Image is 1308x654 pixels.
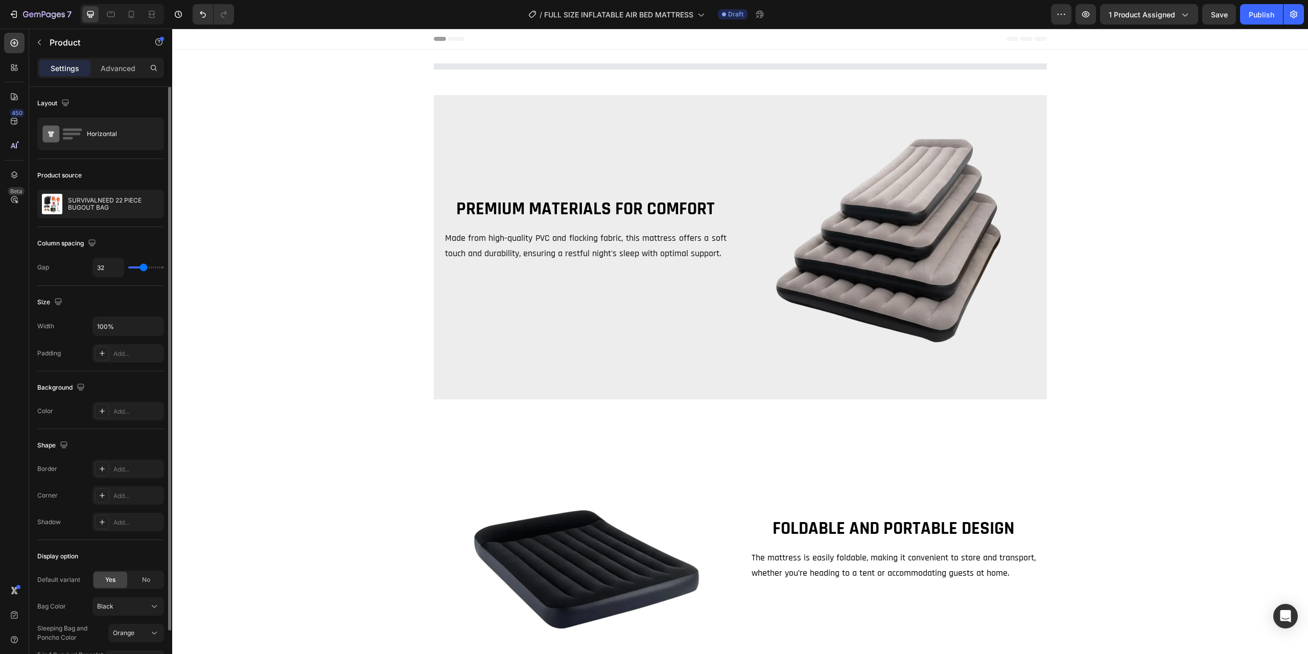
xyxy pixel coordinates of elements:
span: Black [97,602,113,611]
span: / [540,9,542,20]
span: FULL SIZE INFLATABLE AIR BED MATTRESS [544,9,693,20]
div: Beta [8,187,25,195]
div: Default variant [37,575,80,584]
div: Undo/Redo [193,4,234,25]
span: The mattress is easily foldable, making it convenient to store and transport, whether you’re head... [579,523,863,550]
div: Publish [1249,9,1274,20]
div: Display option [37,552,78,561]
strong: PREMIUM MATERIALS FOR COMFORT [284,169,543,192]
p: SURVIVALNEED 22 PIECE BUGOUT BAG [68,197,159,211]
div: Bag Color [37,602,66,611]
span: Save [1211,10,1228,19]
div: Background [37,381,87,395]
button: 7 [4,4,76,25]
div: Color [37,407,53,416]
button: 1 product assigned [1100,4,1198,25]
span: Made from high-quality PVC and flocking fabric, this mattress offers a soft touch and durability,... [273,204,554,231]
div: Sleeping Bag and Poncho Color [37,624,108,642]
div: Border [37,464,57,473]
div: Product source [37,171,82,180]
div: Corner [37,491,58,500]
img: Alt image [571,66,875,371]
div: Add... [113,407,161,416]
div: Layout [37,97,72,110]
div: Open Intercom Messenger [1273,604,1298,628]
button: Publish [1240,4,1283,25]
span: 1 product assigned [1109,9,1175,20]
div: 450 [10,109,25,117]
img: product feature img [42,194,62,214]
div: Size [37,296,64,309]
div: Shape [37,439,70,453]
div: Horizontal [87,122,149,146]
p: 7 [67,8,72,20]
span: Draft [728,10,743,19]
span: Orange [113,628,134,638]
div: Column spacing [37,237,98,251]
div: Add... [113,518,161,527]
button: Black [92,597,164,616]
p: Settings [51,63,79,74]
button: Save [1202,4,1236,25]
button: Orange [108,624,164,642]
p: Advanced [101,63,135,74]
div: Padding [37,349,61,358]
div: Width [37,322,54,331]
strong: FOLDABLE AND PORTABLE DESIGN [600,488,842,511]
div: Add... [113,491,161,501]
div: Shadow [37,517,61,527]
div: Add... [113,465,161,474]
input: Auto [93,317,163,335]
input: Auto [93,258,124,277]
span: No [142,575,150,584]
span: Yes [105,575,115,584]
iframe: Design area [172,29,1308,654]
div: Add... [113,349,161,358]
div: Gap [37,263,49,272]
p: Product [50,36,136,49]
